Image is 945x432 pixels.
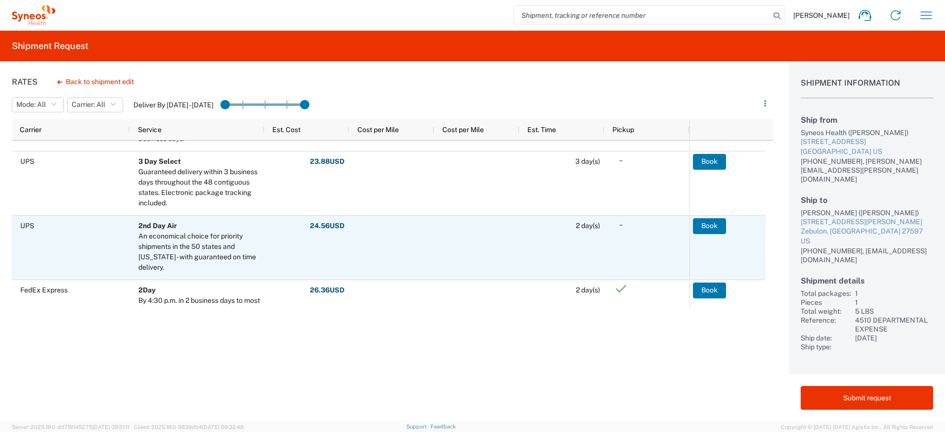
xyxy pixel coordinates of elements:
[357,126,399,134] span: Cost per Mile
[855,316,933,334] div: 4510 DEPARTMENTAL EXPENSE
[801,227,933,246] div: Zebulon, [GEOGRAPHIC_DATA] 27597 US
[20,126,42,134] span: Carrier
[801,157,933,184] div: [PHONE_NUMBER], [PERSON_NAME][EMAIL_ADDRESS][PERSON_NAME][DOMAIN_NAME]
[801,195,933,205] h2: Ship to
[575,157,600,165] span: 3 day(s)
[12,97,64,112] button: Mode: All
[16,100,46,109] span: Mode: All
[693,154,726,170] button: Book
[430,424,456,430] a: Feedback
[310,221,344,231] strong: 24.56 USD
[855,334,933,342] div: [DATE]
[801,137,933,147] div: [STREET_ADDRESS]
[406,424,431,430] a: Support
[801,217,933,246] a: [STREET_ADDRESS][PERSON_NAME]Zebulon, [GEOGRAPHIC_DATA] 27597 US
[12,77,38,87] h1: Rates
[612,126,634,134] span: Pickup
[801,137,933,156] a: [STREET_ADDRESS][GEOGRAPHIC_DATA] US
[801,342,851,351] div: Ship type:
[801,316,851,334] div: Reference:
[310,286,344,295] strong: 26.36 USD
[20,286,68,294] span: FedEx Express
[202,424,244,430] span: [DATE] 09:32:48
[309,154,345,170] button: 23.88USD
[855,307,933,316] div: 5 LBS
[576,286,600,294] span: 2 day(s)
[309,218,345,234] button: 24.56USD
[138,231,260,273] div: An economical choice for priority shipments in the 50 states and Puerto Rico - with guaranteed on...
[138,295,260,316] div: By 4:30 p.m. in 2 business days to most areas (by 7 p.m. to residences).
[527,126,556,134] span: Est. Time
[801,298,851,307] div: Pieces
[801,246,933,264] div: [PHONE_NUMBER], [EMAIL_ADDRESS][DOMAIN_NAME]
[138,126,162,134] span: Service
[49,73,142,91] button: Back to shipment edit
[801,128,933,137] div: Syneos Health ([PERSON_NAME])
[138,222,177,230] b: 2nd Day Air
[855,298,933,307] div: 1
[801,78,933,98] h1: Shipment Information
[12,424,129,430] span: Server: 2025.18.0-dd719145275
[693,218,726,234] button: Book
[514,6,770,25] input: Shipment, tracking or reference number
[855,289,933,298] div: 1
[693,283,726,298] button: Book
[12,40,88,52] h2: Shipment Request
[310,157,344,166] strong: 23.88 USD
[576,222,600,230] span: 2 day(s)
[801,147,933,157] div: [GEOGRAPHIC_DATA] US
[309,283,345,298] button: 26.36USD
[92,424,129,430] span: [DATE] 09:51:11
[801,289,851,298] div: Total packages:
[442,126,484,134] span: Cost per Mile
[20,222,34,230] span: UPS
[272,126,301,134] span: Est. Cost
[67,97,123,112] button: Carrier: All
[801,276,933,286] h2: Shipment details
[793,11,850,20] span: [PERSON_NAME]
[801,208,933,217] div: [PERSON_NAME] ([PERSON_NAME])
[133,100,214,109] label: Deliver By [DATE] - [DATE]
[801,217,933,227] div: [STREET_ADDRESS][PERSON_NAME]
[801,115,933,125] h2: Ship from
[801,307,851,316] div: Total weight:
[138,286,156,294] b: 2Day
[20,157,34,165] span: UPS
[134,424,244,430] span: Client: 2025.18.0-9839db4
[138,157,181,165] b: 3 Day Select
[801,386,933,410] button: Submit request
[781,423,933,432] span: Copyright © [DATE]-[DATE] Agistix Inc., All Rights Reserved
[72,100,105,109] span: Carrier: All
[138,167,260,208] div: Guaranteed delivery within 3 business days throughout the 48 contiguous states. Electronic packag...
[801,334,851,342] div: Ship date:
